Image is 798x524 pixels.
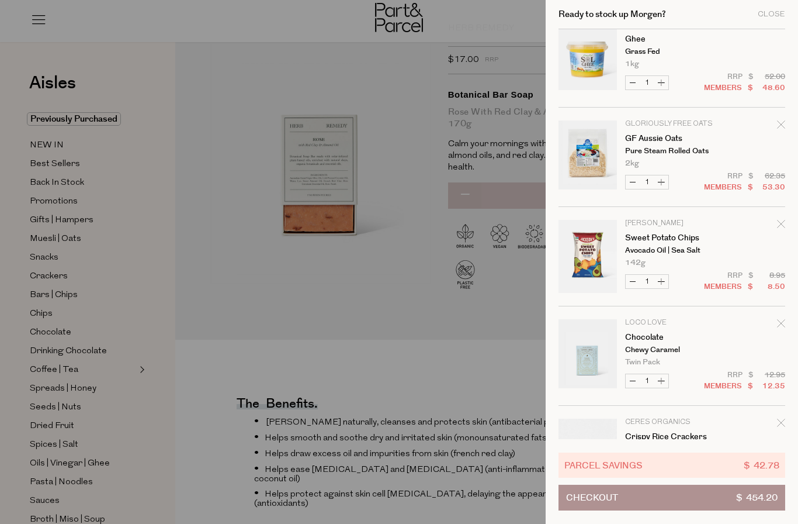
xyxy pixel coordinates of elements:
input: QTY Ghee [640,76,654,89]
span: $ 454.20 [736,485,778,510]
a: Ghee [625,35,716,43]
p: Loco Love [625,319,716,326]
input: QTY Chocolate [640,374,654,388]
p: Ceres Organics [625,419,716,426]
a: Crispy Rice Crackers [625,433,716,441]
span: $ 42.78 [744,458,779,472]
p: Avocado Oil | Sea Salt [625,247,716,254]
p: Gloriously Free Oats [625,120,716,127]
button: Checkout$ 454.20 [558,485,785,511]
span: Checkout [566,485,618,510]
h2: Ready to stock up Morgen? [558,10,666,19]
span: Twin Pack [625,358,660,366]
p: Grass Fed [625,48,716,56]
div: Close [758,11,785,18]
input: QTY GF Aussie Oats [640,175,654,189]
div: Remove Sweet Potato Chips [777,218,785,234]
span: 142g [625,259,646,267]
p: Chewy Caramel [625,346,716,354]
span: Parcel Savings [564,458,643,472]
p: Pure Steam Rolled Oats [625,147,716,155]
a: Chocolate [625,333,716,342]
div: Remove GF Aussie Oats [777,119,785,135]
input: QTY Sweet Potato Chips [640,275,654,288]
a: Sweet Potato Chips [625,234,716,242]
p: [PERSON_NAME] [625,220,716,227]
a: GF Aussie Oats [625,135,716,143]
span: 1kg [625,60,639,68]
div: Remove Chocolate [777,318,785,333]
span: 2kg [625,160,639,167]
div: Remove Crispy Rice Crackers [777,417,785,433]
